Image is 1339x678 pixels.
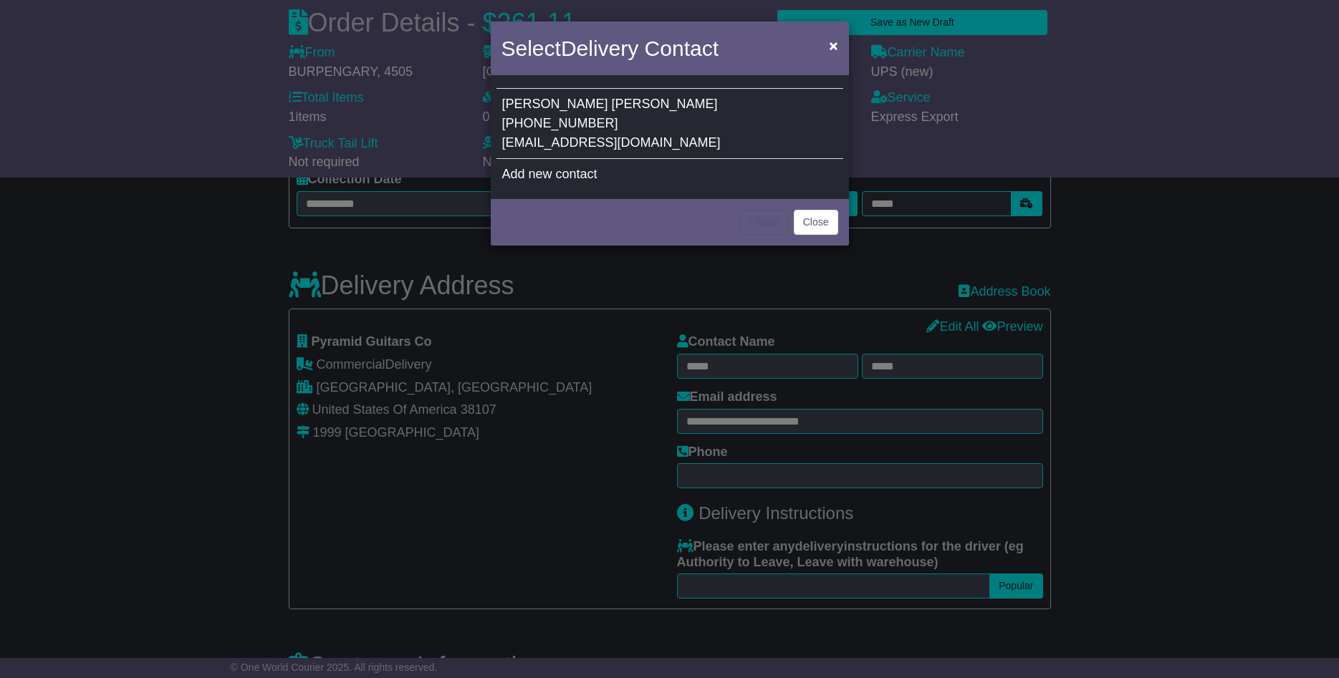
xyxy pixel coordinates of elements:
[739,210,788,235] button: < Back
[829,37,838,54] span: ×
[502,135,721,150] span: [EMAIL_ADDRESS][DOMAIN_NAME]
[822,31,845,60] button: Close
[561,37,638,60] span: Delivery
[502,116,618,130] span: [PHONE_NUMBER]
[502,97,608,111] span: [PERSON_NAME]
[501,32,719,64] h4: Select
[645,37,719,60] span: Contact
[502,167,597,181] span: Add new contact
[612,97,718,111] span: [PERSON_NAME]
[794,210,838,235] button: Close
